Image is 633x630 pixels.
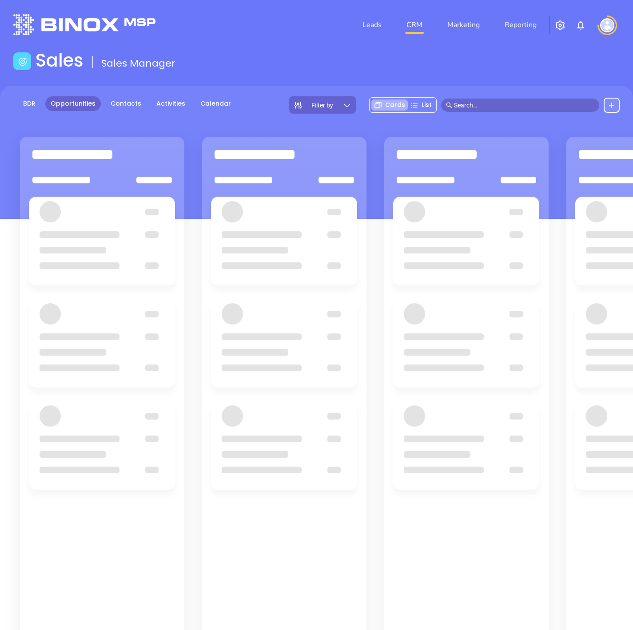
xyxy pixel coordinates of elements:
a: Activities [151,96,191,111]
a: Marketing [444,16,483,34]
span: Cards [385,100,405,110]
img: logo [13,14,155,35]
img: iconNotification [575,20,586,31]
a: BDR [18,96,41,111]
img: user [600,18,614,32]
img: iconSetting [555,20,565,31]
a: Leads [359,16,385,34]
input: Search… [454,100,594,110]
a: Opportunities [45,96,101,111]
span: search [446,102,452,108]
a: CRM [403,16,426,34]
a: Calendar [195,96,236,111]
a: Reporting [501,16,540,34]
span: List [422,100,432,110]
span: Filter by [311,102,333,108]
h1: Sales [36,50,84,71]
a: Contacts [105,96,147,111]
span: Sales Manager [101,56,175,70]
